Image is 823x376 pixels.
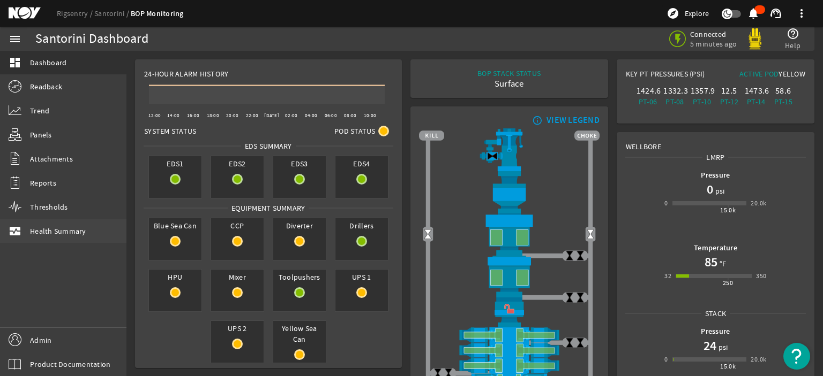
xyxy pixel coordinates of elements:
button: Open Resource Center [783,343,810,370]
div: 12.5 [717,86,740,96]
span: LMRP [702,152,728,163]
img: Yellowpod.svg [744,28,766,50]
div: VIEW LEGEND [547,115,600,126]
div: 350 [756,271,766,281]
img: ValveClose.png [575,292,586,303]
div: 1424.6 [637,86,660,96]
span: Active Pod [739,69,779,79]
div: Santorini Dashboard [35,34,148,44]
img: ShearRamOpen.png [419,343,600,358]
span: UPS 1 [335,270,388,285]
text: 10:00 [364,112,376,119]
span: Dashboard [30,57,66,68]
b: Pressure [701,170,730,180]
div: 32 [664,271,671,281]
b: Temperature [694,243,737,253]
span: Pod Status [334,126,376,136]
span: CCP [211,218,264,233]
img: ValveClose.png [575,250,586,261]
span: Attachments [30,154,73,164]
div: PT-12 [717,96,740,107]
mat-icon: monitor_heart [9,225,21,237]
div: PT-06 [637,96,660,107]
span: Explore [685,8,709,19]
b: Pressure [701,326,730,336]
mat-icon: explore [667,7,679,20]
div: Surface [477,79,541,89]
a: Rigsentry [57,9,94,18]
text: 02:00 [285,112,297,119]
text: 14:00 [167,112,179,119]
div: Wellbore [617,133,814,152]
button: more_vert [789,1,814,26]
text: 22:00 [246,112,258,119]
div: 1473.6 [745,86,768,96]
img: ShearRamOpen.png [419,327,600,343]
img: LowerAnnularOpen.png [419,256,600,297]
div: PT-15 [772,96,795,107]
span: Health Summary [30,226,86,236]
img: ValveClose.png [564,292,575,303]
img: RiserAdapter.png [419,128,600,171]
mat-icon: info_outline [530,116,543,125]
span: Help [785,40,800,51]
img: RiserConnectorUnlock.png [419,297,600,327]
span: HPU [149,270,201,285]
text: [DATE] [264,112,279,119]
h1: 85 [705,254,717,271]
img: Valve2Open.png [422,229,433,240]
span: Admin [30,335,51,346]
span: Panels [30,129,52,140]
text: 04:00 [305,112,317,119]
img: Valve2Close.png [487,151,498,162]
span: 5 minutes ago [690,39,737,49]
span: Trend [30,105,49,116]
div: 15.0k [720,205,736,216]
span: Connected [690,29,737,39]
span: 24-Hour Alarm History [144,68,228,79]
mat-icon: help_outline [787,27,799,40]
text: 16:00 [187,112,199,119]
span: EDS3 [273,156,326,171]
span: EDS4 [335,156,388,171]
div: PT-14 [745,96,768,107]
span: Stack [701,308,730,319]
div: 1357.9 [691,86,714,96]
span: Product Documentation [30,359,110,370]
div: 250 [723,278,733,288]
span: UPS 2 [211,321,264,336]
text: 12:00 [148,112,161,119]
div: 0 [664,354,668,365]
span: Yellow [779,69,805,79]
span: psi [713,186,725,196]
div: 15.0k [720,361,736,372]
img: ShearRamOpen.png [419,358,600,373]
h1: 24 [704,337,716,354]
span: EDS2 [211,156,264,171]
span: Equipment Summary [228,203,309,213]
div: 1332.3 [663,86,686,96]
span: Toolpushers [273,270,326,285]
img: ValveClose.png [575,337,586,348]
a: BOP Monitoring [131,9,184,19]
img: Valve2Open.png [585,229,596,240]
span: °F [717,258,727,269]
mat-icon: notifications [747,7,760,20]
span: EDS SUMMARY [241,141,296,151]
div: 58.6 [772,86,795,96]
span: Diverter [273,218,326,233]
div: 20.0k [751,198,766,209]
mat-icon: support_agent [769,7,782,20]
span: System Status [144,126,196,136]
img: UpperAnnularOpen.png [419,213,600,256]
div: PT-08 [663,96,686,107]
span: Readback [30,81,62,92]
img: ValveClose.png [564,337,575,348]
span: psi [716,342,728,352]
span: Blue Sea Can [149,218,201,233]
span: Reports [30,178,56,188]
span: Mixer [211,270,264,285]
mat-icon: menu [9,33,21,45]
img: FlexJoint.png [419,171,600,213]
text: 20:00 [226,112,238,119]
